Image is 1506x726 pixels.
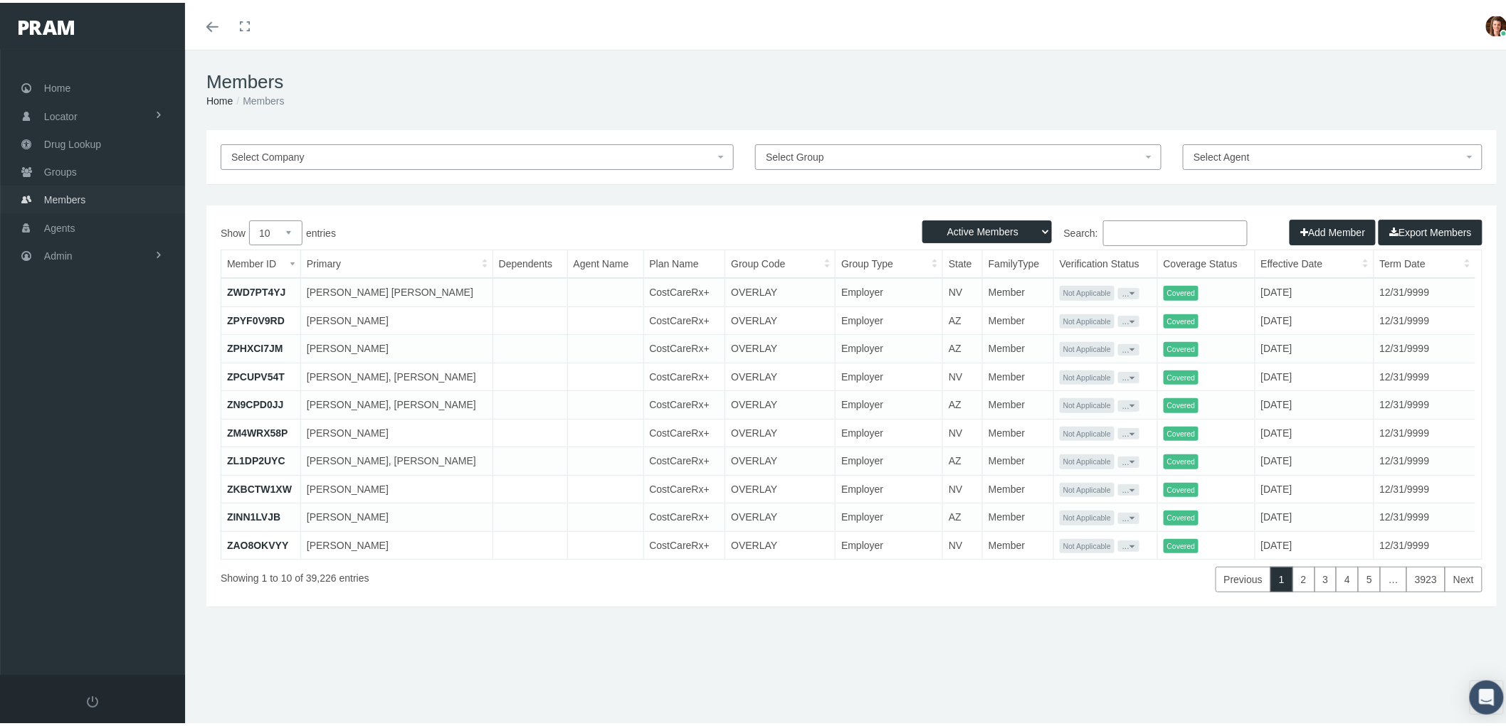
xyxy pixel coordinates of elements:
a: ZAO8OKVYY [227,537,288,548]
a: 5 [1358,564,1381,589]
td: 12/31/9999 [1374,528,1475,556]
a: ZPHXCI7JM [227,340,283,351]
td: Employer [836,275,943,304]
span: Not Applicable [1060,480,1115,495]
th: Effective Date: activate to sort column ascending [1255,247,1374,275]
h1: Members [206,68,1497,90]
td: [PERSON_NAME] [300,472,493,501]
a: ZM4WRX58P [227,425,288,436]
td: [PERSON_NAME] [300,416,493,444]
td: Employer [836,416,943,444]
span: Not Applicable [1060,368,1115,383]
th: Plan Name [643,247,725,275]
span: Members [44,183,85,210]
a: ZL1DP2UYC [227,452,285,464]
td: Employer [836,304,943,332]
td: [DATE] [1255,332,1374,361]
td: Employer [836,332,943,361]
th: Term Date: activate to sort column ascending [1374,247,1475,275]
a: Next [1445,564,1483,589]
td: [DATE] [1255,472,1374,501]
td: CostCareRx+ [643,360,725,388]
a: ZKBCTW1XW [227,481,292,492]
span: Select Group [766,149,824,160]
td: 12/31/9999 [1374,332,1475,361]
td: AZ [943,304,983,332]
td: OVERLAY [725,275,836,304]
a: 3 [1315,564,1337,589]
span: Covered [1164,283,1199,298]
td: [PERSON_NAME] [300,304,493,332]
button: ... [1118,425,1139,437]
span: Select Agent [1194,149,1250,160]
td: AZ [943,501,983,529]
td: Member [983,275,1054,304]
span: Covered [1164,339,1199,354]
td: 12/31/9999 [1374,360,1475,388]
th: Primary: activate to sort column ascending [300,247,493,275]
td: OVERLAY [725,304,836,332]
td: [DATE] [1255,388,1374,417]
td: Member [983,472,1054,501]
td: [PERSON_NAME] [300,501,493,529]
td: OVERLAY [725,472,836,501]
td: [DATE] [1255,304,1374,332]
td: Member [983,360,1054,388]
button: ... [1118,313,1139,324]
a: Home [206,92,233,104]
span: Covered [1164,452,1199,466]
input: Search: [1103,218,1248,243]
td: CostCareRx+ [643,304,725,332]
td: NV [943,528,983,556]
td: [DATE] [1255,501,1374,529]
span: Drug Lookup [44,128,101,155]
td: Employer [836,360,943,388]
button: ... [1118,454,1139,465]
td: CostCareRx+ [643,388,725,417]
span: Covered [1164,395,1199,410]
td: Member [983,501,1054,529]
td: AZ [943,332,983,361]
td: CostCareRx+ [643,501,725,529]
a: 2 [1292,564,1315,589]
td: Member [983,416,1054,444]
button: Add Member [1290,217,1376,242]
li: Members [233,90,284,106]
td: OVERLAY [725,444,836,473]
td: [DATE] [1255,360,1374,388]
td: [DATE] [1255,444,1374,473]
td: Member [983,332,1054,361]
button: ... [1118,397,1139,409]
td: CostCareRx+ [643,332,725,361]
img: PRAM_20_x_78.png [19,18,74,32]
a: Previous [1216,564,1271,589]
td: 12/31/9999 [1374,416,1475,444]
td: [PERSON_NAME], [PERSON_NAME] [300,444,493,473]
a: 1 [1270,564,1293,589]
span: Not Applicable [1060,452,1115,466]
td: AZ [943,388,983,417]
td: [DATE] [1255,275,1374,304]
span: Not Applicable [1060,283,1115,298]
td: OVERLAY [725,388,836,417]
td: Employer [836,388,943,417]
th: FamilyType [983,247,1054,275]
span: Not Applicable [1060,395,1115,410]
a: 3923 [1406,564,1446,589]
a: ZPCUPV54T [227,368,285,380]
span: Covered [1164,311,1199,326]
td: NV [943,275,983,304]
span: Not Applicable [1060,424,1115,439]
span: Select Company [231,149,305,160]
span: Not Applicable [1060,339,1115,354]
td: OVERLAY [725,332,836,361]
td: Member [983,304,1054,332]
td: NV [943,472,983,501]
button: ... [1118,481,1139,493]
label: Show entries [221,218,852,242]
a: ZINN1LVJB [227,508,280,520]
td: 12/31/9999 [1374,275,1475,304]
td: [DATE] [1255,416,1374,444]
td: Member [983,528,1054,556]
td: NV [943,416,983,444]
